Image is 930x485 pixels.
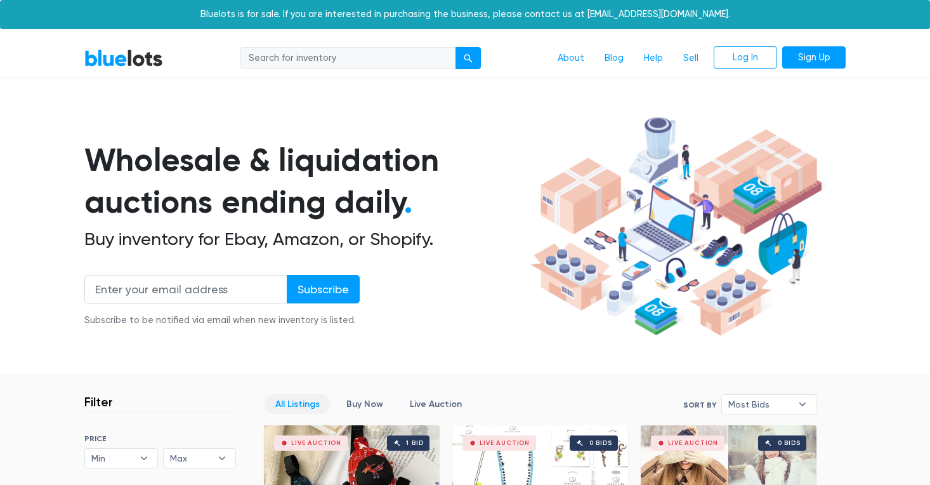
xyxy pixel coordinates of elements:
[728,395,792,414] span: Most Bids
[782,46,846,69] a: Sign Up
[406,440,423,446] div: 1 bid
[287,275,360,303] input: Subscribe
[404,183,412,221] span: .
[399,394,473,414] a: Live Auction
[526,111,827,342] img: hero-ee84e7d0318cb26816c560f6b4441b76977f77a177738b4e94f68c95b2b83dbb.png
[131,449,157,468] b: ▾
[91,449,133,468] span: Min
[84,394,113,409] h3: Filter
[336,394,394,414] a: Buy Now
[673,46,709,70] a: Sell
[265,394,331,414] a: All Listings
[594,46,634,70] a: Blog
[480,440,530,446] div: Live Auction
[84,139,526,223] h1: Wholesale & liquidation auctions ending daily
[84,275,287,303] input: Enter your email address
[778,440,801,446] div: 0 bids
[589,440,612,446] div: 0 bids
[209,449,235,468] b: ▾
[683,399,716,411] label: Sort By
[84,434,236,443] h6: PRICE
[668,440,718,446] div: Live Auction
[291,440,341,446] div: Live Auction
[789,395,816,414] b: ▾
[547,46,594,70] a: About
[84,314,360,328] div: Subscribe to be notified via email when new inventory is listed.
[170,449,212,468] span: Max
[240,47,456,70] input: Search for inventory
[634,46,673,70] a: Help
[84,229,526,250] h2: Buy inventory for Ebay, Amazon, or Shopify.
[84,49,163,67] a: BlueLots
[714,46,777,69] a: Log In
